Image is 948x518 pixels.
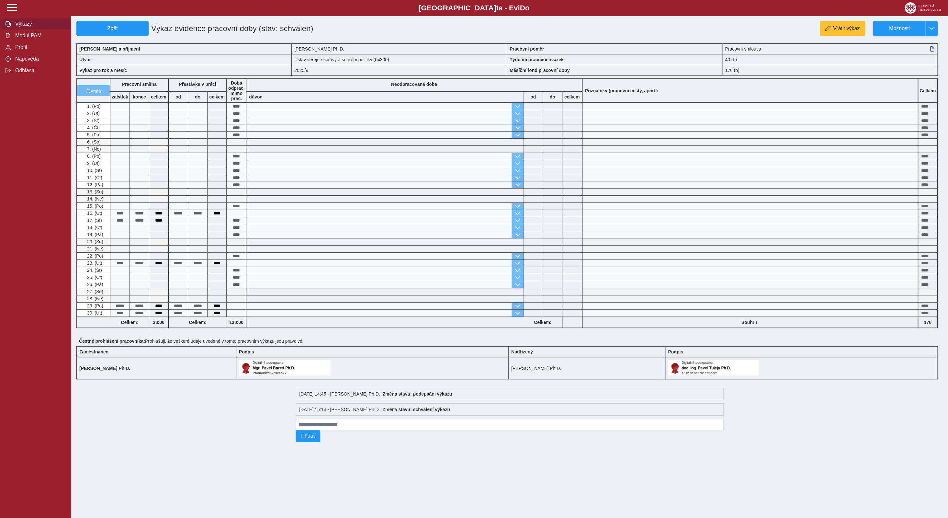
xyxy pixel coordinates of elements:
[292,43,507,54] div: [PERSON_NAME] Ph.D.
[510,46,544,52] b: Pracovní poměr
[86,218,102,223] span: 17. (St)
[19,4,929,12] b: [GEOGRAPHIC_DATA] a - Evi
[86,303,103,308] span: 29. (Po)
[86,246,104,251] span: 21. (Ne)
[508,357,665,379] td: [PERSON_NAME] Ph.D.
[722,54,938,65] div: 40 (h)
[86,239,103,244] span: 20. (So)
[873,21,925,36] button: Možnosti
[292,54,507,65] div: Ústav veřejné správy a sociální politiky (04300)
[86,189,103,194] span: 13. (So)
[13,68,66,74] span: Odhlásit
[833,26,860,31] span: Vrátit výkaz
[130,94,149,99] b: konec
[86,111,100,116] span: 2. (Út)
[918,320,937,325] b: 176
[296,388,724,400] div: [DATE] 14:45 - [PERSON_NAME] Ph.D. :
[86,260,102,266] span: 23. (Út)
[496,4,498,12] span: t
[920,88,936,93] b: Celkem
[820,21,865,36] button: Vrátit výkaz
[668,349,683,354] b: Podpis
[79,366,130,371] b: [PERSON_NAME] Ph.D.
[86,139,101,144] span: 6. (So)
[525,4,530,12] span: o
[86,161,100,166] span: 9. (Út)
[13,21,66,27] span: Výkazy
[86,118,99,123] span: 3. (St)
[86,253,103,259] span: 22. (Po)
[878,26,920,31] span: Možnosti
[188,94,207,99] b: do
[382,391,452,397] b: Změna stavu: podepsání výkazu
[13,33,66,39] span: Modul PAM
[86,154,101,159] span: 8. (Po)
[86,268,102,273] span: 24. (St)
[79,46,140,52] b: [PERSON_NAME] a příjmení
[228,80,245,101] b: Doba odprac. mimo prac.
[510,57,564,62] b: Týdenní pracovní úvazek
[169,320,227,325] b: Celkem:
[86,104,101,109] span: 1. (Po)
[668,360,759,375] img: Digitálně podepsáno uživatelem
[510,68,570,73] b: Měsíční fond pracovní doby
[208,94,226,99] b: celkem
[110,94,130,99] b: začátek
[86,225,102,230] span: 18. (Čt)
[301,433,315,439] span: Přidat
[296,430,320,442] button: Přidat
[91,88,102,93] span: vrátit
[296,403,724,416] div: [DATE] 15:14 - [PERSON_NAME] Ph.D. :
[520,4,525,12] span: D
[86,203,103,209] span: 15. (Po)
[76,336,943,346] div: Prohlašuji, že veškeré údaje uvedené v tomto pracovním výkazu jsou pravdivé.
[79,349,108,354] b: Zaměstnanec
[239,349,254,354] b: Podpis
[79,339,145,344] b: Čestné prohlášení pracovníka:
[524,94,543,99] b: od
[86,146,101,152] span: 7. (Ne)
[77,85,110,96] button: vrátit
[86,132,101,137] span: 5. (Pá)
[86,196,104,201] span: 14. (Ne)
[227,320,246,325] b: 138:00
[86,275,102,280] span: 25. (Čt)
[86,182,103,187] span: 12. (Pá)
[79,57,91,62] b: Útvar
[79,26,146,31] span: Zpět
[179,82,216,87] b: Přestávka v práci
[741,320,759,325] b: Souhrn:
[149,94,168,99] b: celkem
[79,68,127,73] b: Výkaz pro rok a měsíc
[239,360,330,375] img: Digitálně podepsáno uživatelem
[905,2,941,14] img: logo_web_su.png
[582,88,660,93] b: Poznámky (pracovní cesty, apod.)
[76,21,149,36] button: Zpět
[169,94,188,99] b: od
[110,320,149,325] b: Celkem:
[511,349,533,354] b: Nadřízený
[86,310,102,316] span: 30. (Út)
[524,320,562,325] b: Celkem:
[86,232,103,237] span: 19. (Pá)
[86,289,103,294] span: 27. (So)
[86,211,102,216] span: 16. (Út)
[562,94,582,99] b: celkem
[149,21,437,36] h1: Výkaz evidence pracovní doby (stav: schválen)
[543,94,562,99] b: do
[382,407,450,412] b: Změna stavu: schválení výkazu
[86,125,100,130] span: 4. (Čt)
[249,94,263,99] b: důvod
[86,282,103,287] span: 26. (Pá)
[391,82,437,87] b: Neodpracovaná doba
[292,65,507,76] div: 2025/9
[122,82,156,87] b: Pracovní směna
[86,168,102,173] span: 10. (St)
[722,43,938,54] div: Pracovní smlouva
[722,65,938,76] div: 176 (h)
[86,296,104,301] span: 28. (Ne)
[86,175,102,180] span: 11. (Čt)
[13,56,66,62] span: Nápověda
[13,44,66,50] span: Profil
[149,320,168,325] b: 38:00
